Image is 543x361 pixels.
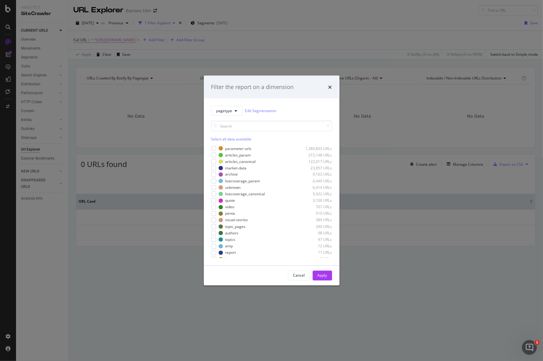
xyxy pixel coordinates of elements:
span: pagetype [216,108,232,113]
div: 510 URLs [302,211,332,216]
div: parameter-urls [225,146,252,151]
div: 5,922 URLs [302,191,332,197]
div: times [328,83,332,91]
div: penta [225,211,235,216]
div: 11 URLs [302,250,332,255]
div: 23,857 URLs [302,165,332,171]
div: authors [225,230,239,236]
div: articles_param [225,152,251,158]
div: archive [225,172,238,177]
div: Filter the report on a dimension [211,83,294,91]
button: Cancel [288,270,310,280]
div: topic_pages [225,224,246,229]
div: articles_canonical [225,159,256,164]
div: Cancel [293,273,305,278]
button: pagetype [211,106,243,116]
div: visual-stories [225,217,248,223]
div: 6,414 URLs [302,185,332,190]
div: 9,163 URLs [302,172,332,177]
div: home [225,257,235,262]
div: 6,449 URLs [302,178,332,184]
iframe: Intercom live chat [522,340,537,355]
div: report [225,250,236,255]
input: Search [211,120,332,131]
button: Apply [313,270,332,280]
div: 290 URLs [302,224,332,229]
div: 215,148 URLs [302,152,332,158]
div: Apply [318,273,327,278]
div: video [225,205,235,210]
div: 3,106 URLs [302,198,332,203]
span: 1 [535,340,540,345]
div: 389 URLs [302,217,332,223]
div: 12 URLs [302,244,332,249]
div: unknown [225,185,241,190]
div: 707 URLs [302,205,332,210]
div: 122,017 URLs [302,159,332,164]
div: 97 URLs [302,237,332,242]
div: modal [204,76,339,286]
div: 1,389,803 URLs [302,146,332,151]
div: quote [225,198,235,203]
a: Edit Segmentation [245,107,277,114]
div: market-data [225,165,247,171]
div: Select all data available [211,136,332,141]
div: livecoverage_param [225,178,260,184]
div: 98 URLs [302,230,332,236]
div: amp [225,244,233,249]
div: 5 URLs [302,257,332,262]
div: livecoverage_canonical [225,191,265,197]
div: topics [225,237,236,242]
